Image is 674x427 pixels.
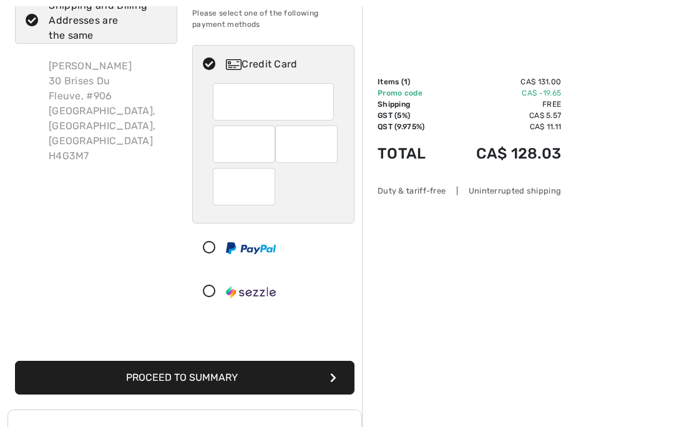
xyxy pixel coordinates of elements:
div: Duty & tariff-free | Uninterrupted shipping [378,185,561,197]
img: Sezzle [226,286,276,298]
td: QST (9.975%) [378,121,444,132]
td: Promo code [378,87,444,99]
img: Credit Card [226,59,242,70]
iframe: Secure Credit Card Frame - Credit Card Number [223,87,326,116]
td: CA$ -19.65 [444,87,561,99]
td: CA$ 128.03 [444,132,561,175]
td: Items ( ) [378,76,444,87]
button: Proceed to Summary [15,361,354,395]
div: [PERSON_NAME] 30 Brises Du Fleuve, #906 [GEOGRAPHIC_DATA], [GEOGRAPHIC_DATA], [GEOGRAPHIC_DATA] H... [39,49,177,174]
img: PayPal [226,242,276,254]
td: GST (5%) [378,110,444,121]
td: Free [444,99,561,110]
iframe: Secure Credit Card Frame - Expiration Month [223,130,267,159]
td: CA$ 131.00 [444,76,561,87]
td: Shipping [378,99,444,110]
span: 1 [404,77,408,86]
div: Credit Card [226,57,346,72]
iframe: Secure Credit Card Frame - CVV [223,172,267,201]
td: CA$ 5.57 [444,110,561,121]
td: CA$ 11.11 [444,121,561,132]
td: Total [378,132,444,175]
iframe: Secure Credit Card Frame - Expiration Year [285,130,330,159]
